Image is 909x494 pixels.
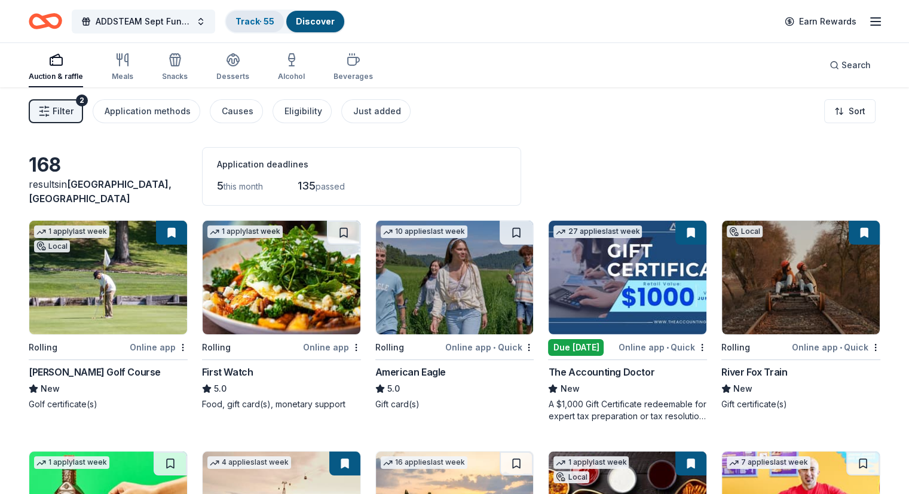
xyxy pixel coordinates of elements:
[278,48,305,87] button: Alcohol
[29,178,172,205] span: [GEOGRAPHIC_DATA], [GEOGRAPHIC_DATA]
[222,104,253,118] div: Causes
[93,99,200,123] button: Application methods
[130,340,188,355] div: Online app
[29,48,83,87] button: Auction & raffle
[96,14,191,29] span: ADDSTEAM Sept Fundraiser
[76,94,88,106] div: 2
[840,343,842,352] span: •
[41,382,60,396] span: New
[235,16,274,26] a: Track· 55
[792,340,880,355] div: Online app Quick
[203,221,360,334] img: Image for First Watch
[284,104,322,118] div: Eligibility
[112,72,133,81] div: Meals
[105,104,191,118] div: Application methods
[29,220,188,410] a: Image for Bartley Cavanaugh Golf Course1 applylast weekLocalRollingOnline app[PERSON_NAME] Golf C...
[316,181,345,191] span: passed
[721,365,787,379] div: River Fox Train
[445,340,534,355] div: Online app Quick
[375,398,534,410] div: Gift card(s)
[553,471,589,483] div: Local
[721,340,750,355] div: Rolling
[560,382,579,396] span: New
[333,72,373,81] div: Beverages
[733,382,752,396] span: New
[29,365,161,379] div: [PERSON_NAME] Golf Course
[29,340,57,355] div: Rolling
[722,221,880,334] img: Image for River Fox Train
[727,456,810,469] div: 7 applies last week
[381,225,467,238] div: 10 applies last week
[298,179,316,192] span: 135
[34,240,70,252] div: Local
[341,99,411,123] button: Just added
[162,48,188,87] button: Snacks
[216,48,249,87] button: Desserts
[210,99,263,123] button: Causes
[376,221,534,334] img: Image for American Eagle
[29,153,188,177] div: 168
[53,104,74,118] span: Filter
[217,179,224,192] span: 5
[721,398,880,410] div: Gift certificate(s)
[727,225,763,237] div: Local
[841,58,871,72] span: Search
[72,10,215,33] button: ADDSTEAM Sept Fundraiser
[619,340,707,355] div: Online app Quick
[721,220,880,410] a: Image for River Fox TrainLocalRollingOnline app•QuickRiver Fox TrainNewGift certificate(s)
[273,99,332,123] button: Eligibility
[225,10,345,33] button: Track· 55Discover
[381,456,467,469] div: 16 applies last week
[296,16,335,26] a: Discover
[202,365,253,379] div: First Watch
[202,398,361,410] div: Food, gift card(s), monetary support
[353,104,401,118] div: Just added
[162,72,188,81] div: Snacks
[202,340,231,355] div: Rolling
[112,48,133,87] button: Meals
[29,221,187,334] img: Image for Bartley Cavanaugh Golf Course
[548,339,604,356] div: Due [DATE]
[29,178,172,205] span: in
[214,382,227,396] span: 5.0
[29,7,62,35] a: Home
[375,365,446,379] div: American Eagle
[333,48,373,87] button: Beverages
[778,11,864,32] a: Earn Rewards
[849,104,865,118] span: Sort
[548,365,654,379] div: The Accounting Doctor
[217,157,506,172] div: Application deadlines
[387,382,400,396] span: 5.0
[216,72,249,81] div: Desserts
[493,343,495,352] span: •
[824,99,876,123] button: Sort
[548,398,707,422] div: A $1,000 Gift Certificate redeemable for expert tax preparation or tax resolution services—recipi...
[553,456,629,469] div: 1 apply last week
[202,220,361,410] a: Image for First Watch1 applylast weekRollingOnline appFirst Watch5.0Food, gift card(s), monetary ...
[224,181,263,191] span: this month
[820,53,880,77] button: Search
[553,225,642,238] div: 27 applies last week
[375,220,534,410] a: Image for American Eagle10 applieslast weekRollingOnline app•QuickAmerican Eagle5.0Gift card(s)
[29,398,188,410] div: Golf certificate(s)
[34,456,109,469] div: 1 apply last week
[303,340,361,355] div: Online app
[29,177,188,206] div: results
[207,225,283,238] div: 1 apply last week
[548,220,707,422] a: Image for The Accounting Doctor27 applieslast weekDue [DATE]Online app•QuickThe Accounting Doctor...
[278,72,305,81] div: Alcohol
[29,99,83,123] button: Filter2
[207,456,291,469] div: 4 applies last week
[29,72,83,81] div: Auction & raffle
[34,225,109,238] div: 1 apply last week
[375,340,404,355] div: Rolling
[666,343,669,352] span: •
[549,221,706,334] img: Image for The Accounting Doctor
